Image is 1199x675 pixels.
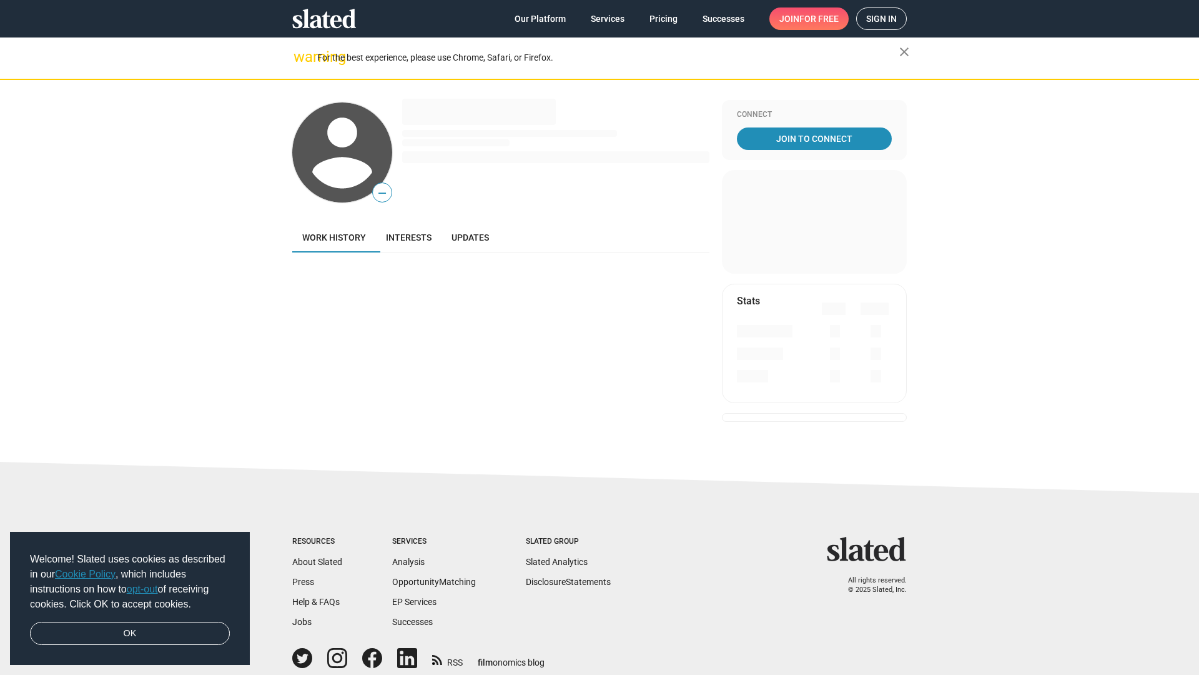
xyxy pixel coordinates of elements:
[292,617,312,627] a: Jobs
[515,7,566,30] span: Our Platform
[292,577,314,587] a: Press
[505,7,576,30] a: Our Platform
[317,49,899,66] div: For the best experience, please use Chrome, Safari, or Firefox.
[779,7,839,30] span: Join
[639,7,688,30] a: Pricing
[292,597,340,607] a: Help & FAQs
[302,232,366,242] span: Work history
[392,537,476,547] div: Services
[835,576,907,594] p: All rights reserved. © 2025 Slated, Inc.
[10,532,250,666] div: cookieconsent
[703,7,744,30] span: Successes
[693,7,754,30] a: Successes
[451,232,489,242] span: Updates
[478,657,493,667] span: film
[442,222,499,252] a: Updates
[737,110,892,120] div: Connect
[526,577,611,587] a: DisclosureStatements
[866,8,897,29] span: Sign in
[526,557,588,567] a: Slated Analytics
[292,222,376,252] a: Work history
[55,569,116,579] a: Cookie Policy
[386,232,432,242] span: Interests
[392,577,476,587] a: OpportunityMatching
[432,649,463,669] a: RSS
[30,552,230,612] span: Welcome! Slated uses cookies as described in our , which includes instructions on how to of recei...
[373,185,392,201] span: —
[526,537,611,547] div: Slated Group
[649,7,678,30] span: Pricing
[739,127,889,150] span: Join To Connect
[294,49,308,64] mat-icon: warning
[392,557,425,567] a: Analysis
[769,7,849,30] a: Joinfor free
[392,617,433,627] a: Successes
[856,7,907,30] a: Sign in
[737,294,760,307] mat-card-title: Stats
[376,222,442,252] a: Interests
[292,537,342,547] div: Resources
[581,7,634,30] a: Services
[799,7,839,30] span: for free
[591,7,624,30] span: Services
[478,647,545,669] a: filmonomics blog
[897,44,912,59] mat-icon: close
[737,127,892,150] a: Join To Connect
[127,584,158,594] a: opt-out
[292,557,342,567] a: About Slated
[392,597,437,607] a: EP Services
[30,622,230,646] a: dismiss cookie message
